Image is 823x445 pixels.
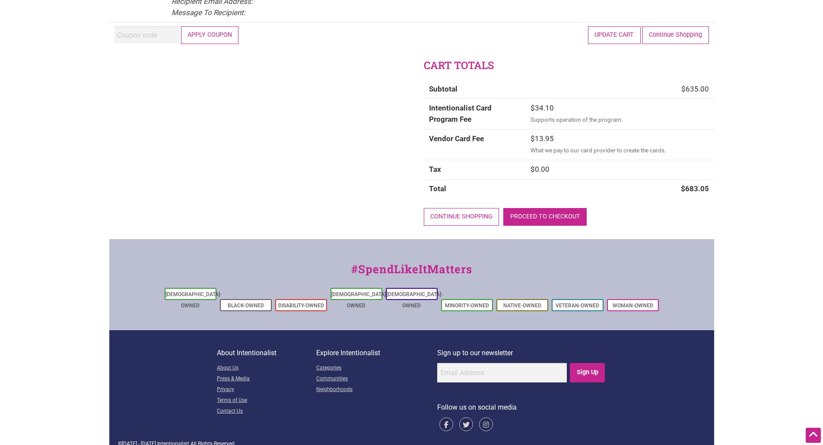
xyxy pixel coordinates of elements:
a: Woman-Owned [613,303,653,309]
th: Total [424,179,525,199]
a: [DEMOGRAPHIC_DATA]-Owned [165,291,222,309]
a: Terms of Use [217,395,316,406]
p: Explore Intentionalist [316,347,437,359]
small: Supports operation of the program. [531,116,623,123]
th: Subtotal [424,80,525,99]
a: Black-Owned [228,303,264,309]
a: Categories [316,363,437,374]
button: Update cart [588,26,641,44]
a: About Us [217,363,316,374]
p: Sign up to our newsletter [437,347,606,359]
a: Contact Us [217,406,316,417]
span: $ [681,184,685,193]
a: Minority-Owned [445,303,489,309]
p: Follow us on social media [437,402,606,413]
a: Veteran-Owned [556,303,599,309]
a: Communities [316,374,437,385]
bdi: 0.00 [531,165,550,174]
p: About Intentionalist [217,347,316,359]
div: #SpendLikeItMatters [109,261,714,286]
input: Email Address [437,363,567,382]
a: Proceed to checkout [503,208,587,226]
a: Continue shopping [424,208,499,226]
bdi: 13.95 [531,134,554,143]
a: Neighborhoods [316,385,437,395]
button: Apply coupon [181,26,239,44]
a: [DEMOGRAPHIC_DATA]-Owned [331,291,388,309]
small: What we pay to our card provider to create the cards. [531,147,666,154]
a: Continue Shopping [642,26,709,44]
a: Privacy [217,385,316,395]
bdi: 683.05 [681,184,709,193]
span: $ [531,134,535,143]
span: $ [531,165,535,174]
bdi: 34.10 [531,104,554,112]
a: [DEMOGRAPHIC_DATA]-Owned [387,291,443,309]
input: Sign Up [570,363,605,382]
bdi: 635.00 [681,85,709,93]
h2: Cart totals [424,58,714,73]
span: $ [531,104,535,112]
a: Press & Media [217,374,316,385]
a: Disability-Owned [278,303,324,309]
span: $ [681,85,686,93]
div: Scroll Back to Top [806,428,821,443]
th: Tax [424,160,525,179]
input: Coupon code [114,26,179,43]
a: Native-Owned [503,303,541,309]
th: Intentionalist Card Program Fee [424,98,525,129]
dt: Message To Recipient: [172,7,245,19]
th: Vendor Card Fee [424,129,525,160]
